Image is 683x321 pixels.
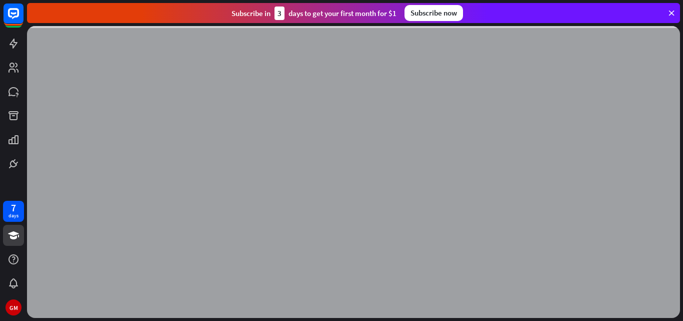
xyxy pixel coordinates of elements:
[404,5,463,21] div: Subscribe now
[274,7,284,20] div: 3
[5,299,21,315] div: GM
[3,201,24,222] a: 7 days
[11,203,16,212] div: 7
[8,212,18,219] div: days
[231,7,396,20] div: Subscribe in days to get your first month for $1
